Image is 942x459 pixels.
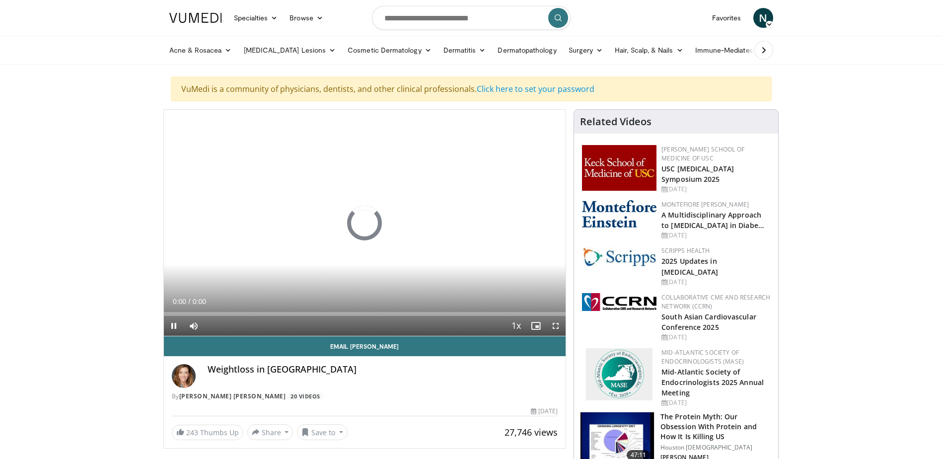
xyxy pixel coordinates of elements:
[164,110,566,336] video-js: Video Player
[193,298,206,306] span: 0:00
[586,348,652,400] img: f382488c-070d-4809-84b7-f09b370f5972.png.150x105_q85_autocrop_double_scale_upscale_version-0.2.png
[492,40,562,60] a: Dermatopathology
[172,364,196,388] img: Avatar
[661,231,770,240] div: [DATE]
[661,200,749,209] a: Montefiore [PERSON_NAME]
[297,424,348,440] button: Save to
[208,364,558,375] h4: Weightloss in [GEOGRAPHIC_DATA]
[184,316,204,336] button: Mute
[582,145,656,191] img: 7b941f1f-d101-407a-8bfa-07bd47db01ba.png.150x105_q85_autocrop_double_scale_upscale_version-0.2.jpg
[531,407,558,416] div: [DATE]
[172,392,558,401] div: By
[437,40,492,60] a: Dermatitis
[661,210,764,230] a: A Multidisciplinary Approach to [MEDICAL_DATA] in Diabe…
[506,316,526,336] button: Playback Rate
[661,256,718,276] a: 2025 Updates in [MEDICAL_DATA]
[526,316,546,336] button: Enable picture-in-picture mode
[661,312,756,332] a: South Asian Cardiovascular Conference 2025
[689,40,770,60] a: Immune-Mediated
[661,145,744,162] a: [PERSON_NAME] School of Medicine of USC
[661,293,770,310] a: Collaborative CME and Research Network (CCRN)
[609,40,689,60] a: Hair, Scalp, & Nails
[189,298,191,306] span: /
[173,298,186,306] span: 0:00
[582,200,656,228] img: b0142b4c-93a1-4b58-8f91-5265c282693c.png.150x105_q85_autocrop_double_scale_upscale_version-0.2.png
[661,246,710,255] a: Scripps Health
[163,40,238,60] a: Acne & Rosacea
[164,336,566,356] a: Email [PERSON_NAME]
[284,8,329,28] a: Browse
[505,426,558,438] span: 27,746 views
[247,424,293,440] button: Share
[706,8,747,28] a: Favorites
[661,333,770,342] div: [DATE]
[186,428,198,437] span: 243
[661,367,764,397] a: Mid-Atlantic Society of Endocrinologists 2025 Annual Meeting
[164,312,566,316] div: Progress Bar
[582,293,656,311] img: a04ee3ba-8487-4636-b0fb-5e8d268f3737.png.150x105_q85_autocrop_double_scale_upscale_version-0.2.png
[582,246,656,267] img: c9f2b0b7-b02a-4276-a72a-b0cbb4230bc1.jpg.150x105_q85_autocrop_double_scale_upscale_version-0.2.jpg
[546,316,566,336] button: Fullscreen
[661,185,770,194] div: [DATE]
[179,392,286,400] a: [PERSON_NAME] [PERSON_NAME]
[172,425,243,440] a: 243 Thumbs Up
[164,316,184,336] button: Pause
[171,76,772,101] div: VuMedi is a community of physicians, dentists, and other clinical professionals.
[342,40,437,60] a: Cosmetic Dermatology
[288,392,324,401] a: 20 Videos
[661,164,734,184] a: USC [MEDICAL_DATA] Symposium 2025
[661,278,770,287] div: [DATE]
[372,6,571,30] input: Search topics, interventions
[661,398,770,407] div: [DATE]
[169,13,222,23] img: VuMedi Logo
[228,8,284,28] a: Specialties
[580,116,652,128] h4: Related Videos
[661,348,744,366] a: Mid-Atlantic Society of Endocrinologists (MASE)
[753,8,773,28] a: N
[660,412,772,442] h3: The Protein Myth: Our Obsession With Protein and How It Is Killing US
[660,444,772,452] p: Houston [DEMOGRAPHIC_DATA]
[477,83,594,94] a: Click here to set your password
[238,40,342,60] a: [MEDICAL_DATA] Lesions
[563,40,609,60] a: Surgery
